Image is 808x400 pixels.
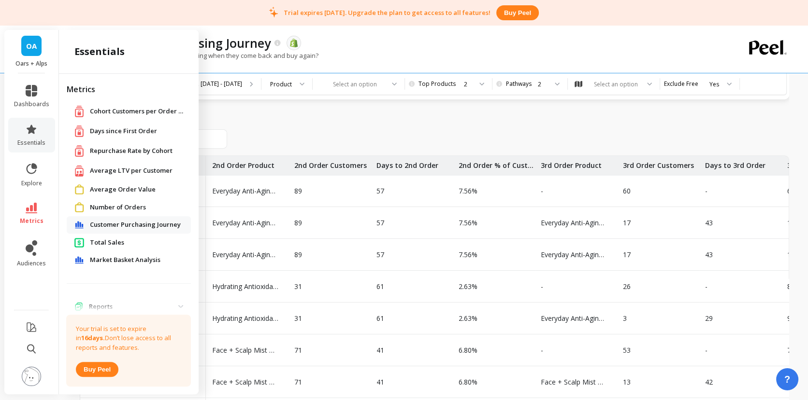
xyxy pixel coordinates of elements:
p: 57 [371,186,384,196]
a: Average LTV per Customer [90,166,183,176]
p: 3 [617,314,627,323]
p: 43 [699,218,713,228]
img: down caret icon [178,305,183,308]
p: 13 [617,377,631,387]
button: ? [776,368,798,390]
p: 71 [289,377,302,387]
p: 41 [371,377,384,387]
img: navigation item icon [74,237,84,248]
p: What are your customers purchasing when they come back and buy again? [81,51,318,60]
p: 89 [289,186,302,196]
span: essentials [17,139,45,147]
p: 61 [371,314,384,323]
p: Your trial is set to expire in Don’t lose access to all reports and features. [76,324,181,353]
p: 26 [617,282,631,291]
img: navigation item icon [74,202,84,212]
div: Product [270,80,292,89]
span: metrics [20,217,43,225]
span: dashboards [14,100,49,108]
button: Buy peel [496,5,539,20]
span: OA [26,41,37,52]
img: navigation item icon [74,165,84,177]
img: navigation item icon [74,302,83,311]
p: Days to 3rd Order [699,156,765,175]
p: Days to 2nd Order [371,156,438,175]
img: profile picture [22,367,41,386]
strong: 16 days. [81,333,105,342]
img: api.shopify.svg [289,39,298,47]
span: ? [784,372,790,386]
p: 2nd Order Customers [289,156,367,175]
img: audience_map.svg [575,81,582,88]
p: 2nd Order Product [206,156,274,175]
p: 53 [617,345,631,355]
p: Everyday Anti-Aging Face Moisturizer with SPF 37 [535,250,607,260]
div: 2 [464,80,472,89]
p: - [535,345,607,355]
p: Reports [89,302,178,312]
p: Everyday Anti-Aging Face Moisturizer with SPF 37 [206,218,279,228]
span: explore [21,179,42,187]
p: Trial expires [DATE]. Upgrade the plan to get access to all features! [284,8,491,17]
span: Average LTV per Customer [90,166,173,176]
span: Average Order Value [90,185,156,194]
p: 7.56% [453,250,477,260]
div: Select an option [592,80,639,89]
h2: Metrics [67,83,191,95]
button: Buy peel [76,362,118,377]
a: Days since First Order [90,126,183,136]
p: 41 [371,345,384,355]
p: 2nd Order % of Customers Bought [453,156,535,175]
p: 9.68% [781,314,806,323]
p: 29 [699,314,713,323]
p: Face + Scalp Mist with SPF 35 [535,377,607,387]
p: 31 [289,282,302,291]
div: 2 [538,80,547,89]
p: 61 [371,282,384,291]
p: 3rd Order Product [535,156,602,175]
p: Hydrating Antioxidant SPF 50 Spray [206,314,279,323]
p: 31 [289,314,302,323]
p: Everyday Anti-Aging Face Moisturizer with SPF 37 [535,218,607,228]
p: 60 [617,186,631,196]
p: 42 [699,377,713,387]
p: Everyday Anti-Aging Face Moisturizer with SPF 37 [206,186,279,196]
p: - [535,186,607,196]
p: 2.63% [453,282,477,291]
p: 17 [617,250,631,260]
h2: essentials [74,45,125,58]
span: Number of Orders [90,203,146,212]
p: 7.56% [453,186,477,196]
img: navigation item icon [74,256,84,264]
p: 71 [289,345,302,355]
p: 7.56% [453,218,477,228]
p: - [699,282,707,291]
p: 57 [371,250,384,260]
img: navigation item icon [74,221,84,229]
p: Face + Scalp Mist with SPF 35 [206,345,279,355]
img: navigation item icon [74,105,84,117]
p: 43 [699,250,713,260]
a: Average Order Value [90,185,183,194]
a: Cohort Customers per Order Count [90,107,187,116]
a: Customer Purchasing Journey [90,220,183,230]
div: Yes [709,80,719,89]
a: Repurchase Rate by Cohort [90,146,183,156]
img: navigation item icon [74,145,84,157]
p: 89 [289,250,302,260]
p: Face + Scalp Mist with SPF 35 [206,377,279,387]
span: Days since First Order [90,126,157,136]
span: Customer Purchasing Journey [90,220,181,230]
p: Everyday Anti-Aging Face Moisturizer with SPF 37 [206,250,279,260]
p: 17 [617,218,631,228]
span: Repurchase Rate by Cohort [90,146,173,156]
p: - [699,345,707,355]
a: Total Sales [90,238,183,248]
p: 57 [371,218,384,228]
span: Market Basket Analysis [90,255,160,265]
p: 89 [289,218,302,228]
p: - [699,186,707,196]
img: navigation item icon [74,125,84,137]
img: navigation item icon [74,184,84,194]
